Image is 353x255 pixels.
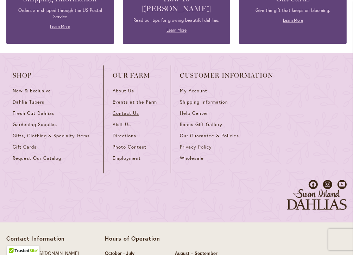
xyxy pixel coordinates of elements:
[13,99,44,105] span: Dahlia Tubers
[113,133,136,139] span: Directions
[180,155,204,161] span: Wholesale
[113,144,146,150] span: Photo Contest
[133,17,220,24] p: Read our tips for growing beautiful dahlias.
[13,72,95,79] span: Shop
[113,88,134,94] span: About Us
[180,144,212,150] span: Privacy Policy
[13,110,55,116] span: Fresh Cut Dahlias
[13,133,90,139] span: Gifts, Clothing & Specialty Items
[323,180,332,189] a: Dahlias on Instagram
[309,180,318,189] a: Dahlias on Facebook
[180,133,239,139] span: Our Guarantee & Policies
[113,155,141,161] span: Employment
[113,122,131,127] span: Visit Us
[13,144,37,150] span: Gift Cards
[180,99,228,105] span: Shipping Information
[180,88,207,94] span: My Account
[180,110,208,116] span: Help Center
[338,180,347,189] a: Dahlias on Youtube
[113,110,139,116] span: Contact Us
[13,155,61,161] span: Request Our Catalog
[113,72,162,79] span: Our Farm
[50,24,70,29] a: Learn More
[283,18,303,23] a: Learn More
[13,122,57,127] span: Gardening Supplies
[166,27,187,33] a: Learn More
[180,122,222,127] span: Bonus Gift Gallery
[180,72,273,79] span: Customer Information
[17,7,103,20] p: Orders are shipped through the US Postal Service
[250,7,336,14] p: Give the gift that keeps on blooming.
[13,88,51,94] span: New & Exclusive
[113,99,157,105] span: Events at the Farm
